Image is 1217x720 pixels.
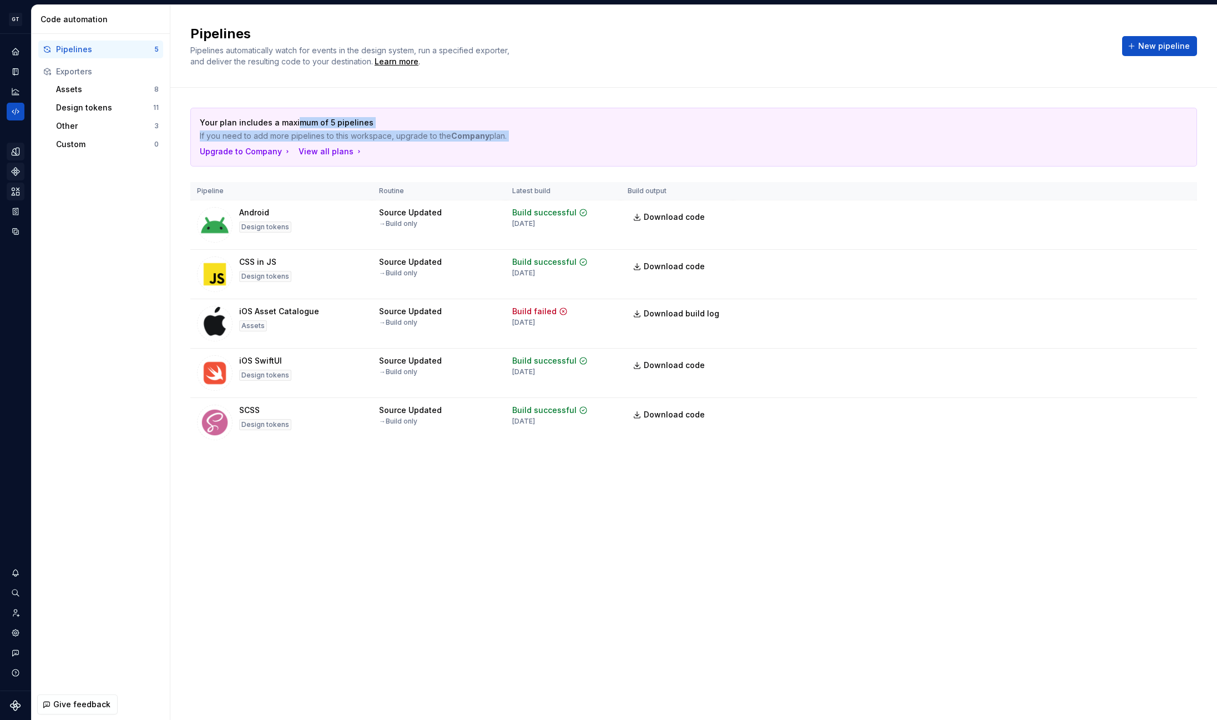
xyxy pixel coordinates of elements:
div: → Build only [379,269,417,278]
div: Build successful [512,256,577,268]
span: Give feedback [53,699,110,710]
div: Source Updated [379,256,442,268]
a: Download code [628,355,712,375]
a: Assets [7,183,24,200]
a: Data sources [7,223,24,240]
th: Latest build [506,182,621,200]
h2: Pipelines [190,25,1109,43]
div: Build successful [512,355,577,366]
a: Download code [628,207,712,227]
div: Design tokens [239,221,291,233]
div: Source Updated [379,355,442,366]
div: Source Updated [379,405,442,416]
div: Design tokens [239,370,291,381]
div: Storybook stories [7,203,24,220]
div: Exporters [56,66,159,77]
div: Assets [56,84,154,95]
button: Upgrade to Company [200,146,292,157]
div: 0 [154,140,159,149]
div: → Build only [379,417,417,426]
button: Design tokens11 [52,99,163,117]
button: Contact support [7,644,24,662]
div: Code automation [41,14,165,25]
p: Your plan includes a maximum of 5 pipelines [200,117,1110,128]
a: Home [7,43,24,61]
button: Notifications [7,564,24,582]
div: → Build only [379,219,417,228]
span: New pipeline [1138,41,1190,52]
a: Components [7,163,24,180]
div: Design tokens [239,271,291,282]
div: Design tokens [239,419,291,430]
th: Build output [621,182,733,200]
div: Source Updated [379,207,442,218]
div: iOS SwiftUI [239,355,282,366]
div: [DATE] [512,417,535,426]
button: View all plans [299,146,363,157]
th: Pipeline [190,182,372,200]
a: Code automation [7,103,24,120]
strong: Company [451,131,489,140]
a: Documentation [7,63,24,80]
div: Android [239,207,269,218]
span: . [373,58,420,66]
div: Pipelines [56,44,154,55]
div: → Build only [379,367,417,376]
div: Design tokens [56,102,153,113]
a: Download code [628,256,712,276]
div: [DATE] [512,318,535,327]
div: SCSS [239,405,260,416]
svg: Supernova Logo [10,700,21,711]
button: Other3 [52,117,163,135]
a: Learn more [375,56,418,67]
button: GT [2,7,29,31]
a: Settings [7,624,24,642]
button: Pipelines5 [38,41,163,58]
button: Download build log [628,304,726,324]
a: Analytics [7,83,24,100]
div: Other [56,120,154,132]
div: iOS Asset Catalogue [239,306,319,317]
button: Give feedback [37,694,118,714]
button: Assets8 [52,80,163,98]
p: If you need to add more pipelines to this workspace, upgrade to the plan. [200,130,1110,142]
div: 3 [154,122,159,130]
div: 11 [153,103,159,112]
span: Download build log [644,308,719,319]
a: Custom0 [52,135,163,153]
div: Build successful [512,405,577,416]
span: Download code [644,409,705,420]
a: Design tokens [7,143,24,160]
div: 5 [154,45,159,54]
div: → Build only [379,318,417,327]
div: 8 [154,85,159,94]
button: Search ⌘K [7,584,24,602]
a: Invite team [7,604,24,622]
div: [DATE] [512,269,535,278]
div: [DATE] [512,367,535,376]
th: Routine [372,182,506,200]
div: [DATE] [512,219,535,228]
button: New pipeline [1122,36,1197,56]
a: Download code [628,405,712,425]
div: GT [9,13,22,26]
